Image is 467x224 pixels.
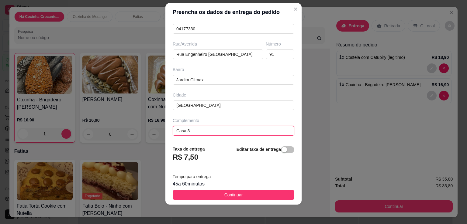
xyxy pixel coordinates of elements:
button: Continuar [173,190,294,200]
button: Close [291,4,300,14]
div: Rua/Avenida [173,41,263,47]
div: Bairro [173,66,294,73]
span: Continuar [224,192,243,198]
header: Preencha os dados de entrega do pedido [165,3,302,21]
span: Tempo para entrega [173,174,211,179]
div: Complemento [173,117,294,124]
input: Ex.: 44 [266,49,294,59]
strong: Taxa de entrega [173,147,205,151]
input: Ex.: 00000-000 [173,24,294,34]
h3: R$ 7,50 [173,152,198,162]
input: ex: próximo ao posto de gasolina [173,126,294,136]
input: Ex.: Bairro Jardim [173,75,294,85]
div: Cidade [173,92,294,98]
strong: Editar taxa de entrega [237,147,281,152]
input: Ex.: Santo André [173,100,294,110]
div: Número [266,41,294,47]
input: Ex.: Rua Oscar Freire [173,49,263,59]
div: 45 a 60 minutos [173,180,294,188]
